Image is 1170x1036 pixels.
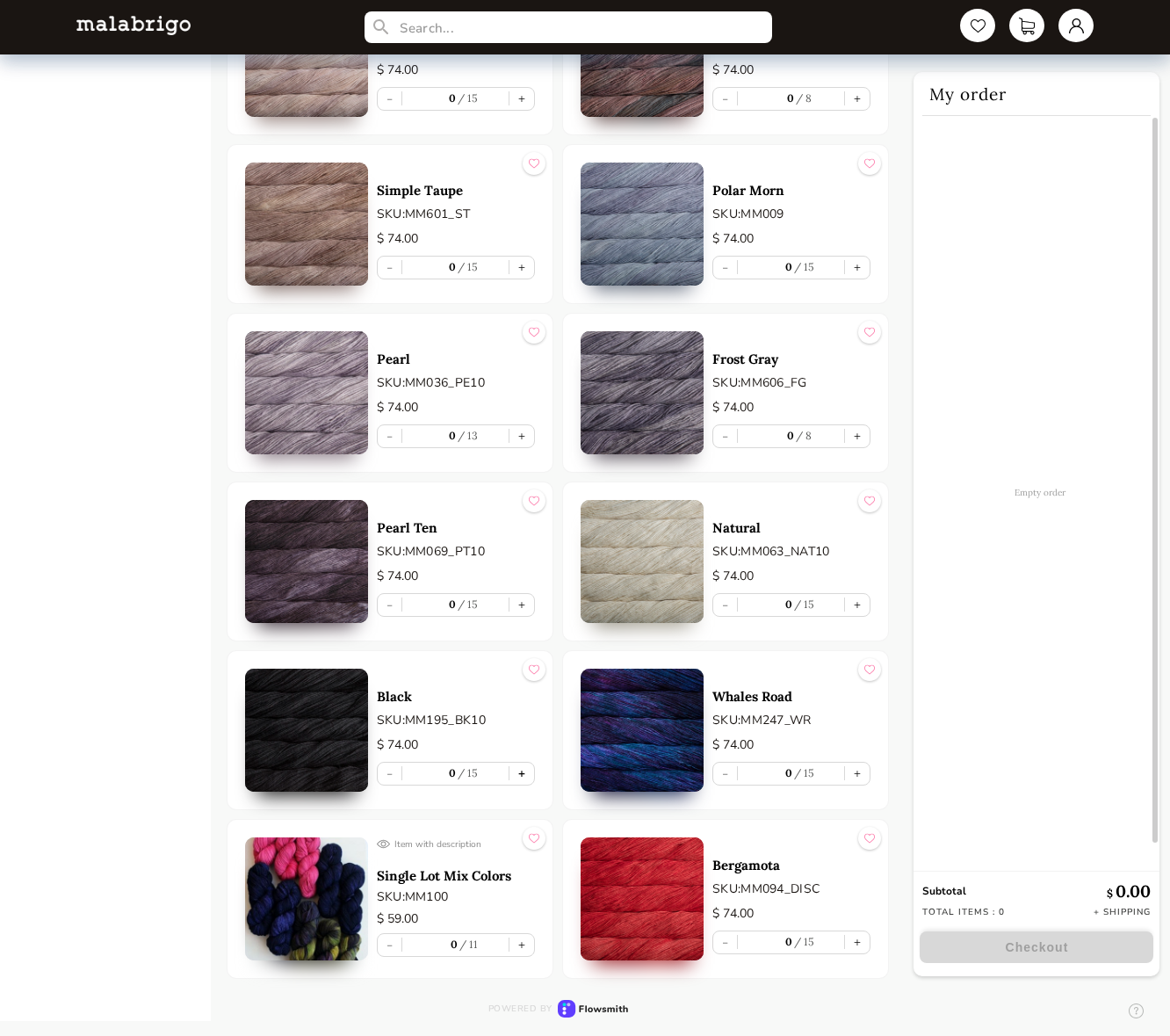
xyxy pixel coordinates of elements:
[1129,1003,1144,1018] img: question mark icon to watch again intro tutorial
[456,598,479,611] label: 15
[377,909,535,929] p: $ 59.00
[377,711,535,729] p: SKU: MM195_BK10
[712,398,870,417] p: $ 74.00
[509,934,534,956] button: +
[509,257,534,279] button: +
[712,205,870,223] p: SKU: MM009
[509,88,534,110] button: +
[509,763,534,785] button: +
[245,837,368,960] img: 0.jpg
[914,116,1166,868] div: Empty order
[914,931,1159,963] a: Checkout
[712,373,870,392] p: SKU: MM606_FG
[792,935,815,948] label: 15
[712,688,870,705] a: Whales Road
[1107,887,1116,900] span: $
[922,72,1151,116] h2: My order
[712,229,870,249] p: $ 74.00
[377,205,535,223] p: SKU: MM601_ST
[365,11,772,43] input: Search...
[377,837,535,851] div: Item with description
[248,1000,869,1018] a: Powered byFlowsmith logo
[712,567,870,586] p: $ 74.00
[509,594,534,616] button: +
[712,519,870,536] a: Natural
[245,500,368,623] img: 0.jpg
[377,887,535,906] p: SKU: MM100
[792,766,815,779] label: 15
[456,766,479,779] label: 15
[456,260,479,273] label: 15
[712,880,870,898] p: SKU: MM094_DISC
[76,16,191,34] img: L5WsItTXhTFtyxb3tkNoXNspfcfOAAWlbXYcuBTUg0FA22wzaAJ6kXiYLTb6coiuTfQf1mE2HwVko7IAAAAASUVORK5CYII=
[488,1003,552,1015] p: Powered by
[922,884,966,898] strong: Subtotal
[1094,906,1151,918] p: + Shipping
[377,229,535,249] p: $ 74.00
[712,542,870,561] p: SKU: MM063_NAT10
[581,837,704,960] img: 0.jpg
[845,763,870,785] button: +
[377,351,535,367] a: Pearl
[581,669,704,792] img: 0.jpg
[377,567,535,586] p: $ 74.00
[377,735,535,755] p: $ 74.00
[458,938,478,951] label: 11
[377,867,535,884] a: Single Lot Mix Colors
[712,61,870,80] p: $ 74.00
[845,931,870,953] button: +
[792,598,815,611] label: 15
[377,542,535,561] p: SKU: MM069_PT10
[509,425,534,447] button: +
[712,904,870,924] p: $ 74.00
[377,519,535,536] a: Pearl Ten
[456,91,479,105] label: 15
[377,837,390,851] img: eye.a4937bc3.svg
[377,182,535,199] a: Simple Taupe
[794,429,812,442] label: 8
[794,91,812,105] label: 8
[377,398,535,417] p: $ 74.00
[845,594,870,616] button: +
[920,931,1153,963] button: Checkout
[377,61,535,80] p: $ 74.00
[1107,880,1151,902] p: 0.00
[456,429,479,442] label: 13
[377,373,535,392] p: SKU: MM036_PE10
[377,688,535,705] a: Black
[245,331,368,454] img: 0.jpg
[581,500,704,623] img: 0.jpg
[792,260,815,273] label: 15
[558,1000,628,1018] img: Flowsmith logo
[712,182,870,199] a: Polar Morn
[581,163,704,286] img: 0.jpg
[922,906,1005,918] p: Total items : 0
[581,331,704,454] img: 0.jpg
[845,425,870,447] button: +
[845,88,870,110] button: +
[712,711,870,729] p: SKU: MM247_WR
[712,735,870,755] p: $ 74.00
[845,257,870,279] button: +
[712,351,870,367] a: Frost Gray
[712,857,870,873] a: Bergamota
[245,163,368,286] img: 0.jpg
[245,669,368,792] img: 0.jpg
